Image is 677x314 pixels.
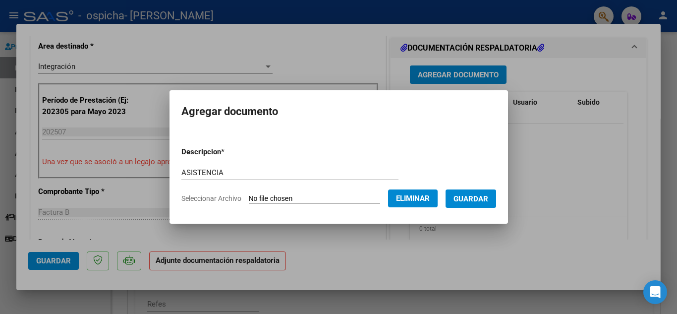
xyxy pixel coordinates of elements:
button: Eliminar [388,189,438,207]
p: Descripcion [181,146,276,158]
div: Open Intercom Messenger [643,280,667,304]
button: Guardar [446,189,496,208]
span: Seleccionar Archivo [181,194,241,202]
span: Eliminar [396,194,430,203]
h2: Agregar documento [181,102,496,121]
span: Guardar [453,194,488,203]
